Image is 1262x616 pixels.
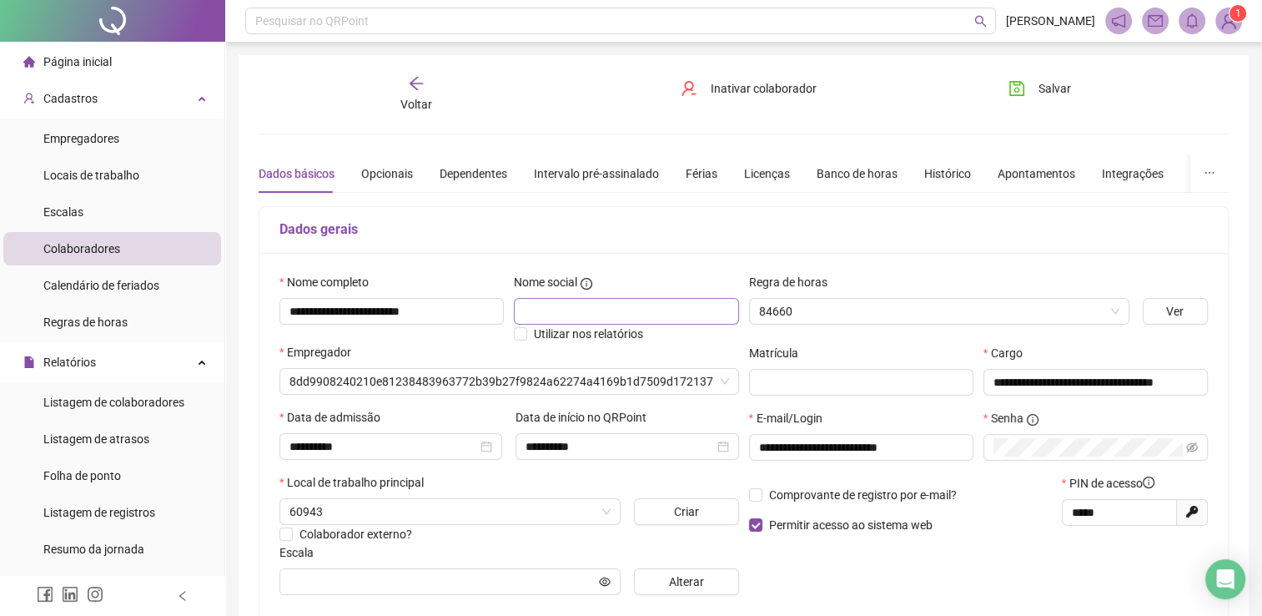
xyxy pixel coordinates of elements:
span: Relatórios [43,356,96,369]
h5: Dados gerais [279,220,1208,240]
span: home [23,56,35,68]
span: Comprovante de registro por e-mail? [769,488,957,502]
span: bell [1184,13,1199,28]
span: Regras de horas [43,316,128,329]
label: Cargo [983,344,1033,362]
span: user-add [23,93,35,104]
label: Data de início no QRPoint [515,408,657,427]
sup: Atualize o seu contato no menu Meus Dados [1229,5,1246,22]
span: eye [599,576,611,588]
div: Open Intercom Messenger [1205,559,1245,599]
span: Listagem de registros [43,506,155,519]
span: Cadastros [43,92,98,105]
span: mail [1148,13,1163,28]
span: Utilizar nos relatórios [534,327,643,341]
span: [PERSON_NAME] [1006,12,1095,30]
span: notification [1111,13,1126,28]
span: info-circle [1027,414,1038,426]
span: Resumo da jornada [43,543,144,556]
span: Permitir acesso ao sistema web [769,518,933,532]
label: E-mail/Login [749,409,833,427]
span: search [974,15,987,28]
label: Matrícula [749,344,809,362]
span: Escalas [43,205,83,219]
span: Listagem de atrasos [43,432,149,446]
span: Listagem de colaboradores [43,396,184,409]
span: Alterar [669,573,704,591]
span: save [1008,80,1025,97]
span: info-circle [581,278,592,290]
label: Local de trabalho principal [279,473,435,492]
div: Dados básicos [259,164,334,183]
button: ellipsis [1190,154,1229,193]
label: Regra de horas [749,273,838,291]
span: left [177,590,189,602]
span: 1 [1235,8,1241,19]
span: Senha [991,409,1023,427]
span: ellipsis [1204,167,1215,179]
img: 92797 [1216,8,1241,33]
button: Salvar [996,75,1084,102]
label: Data de admissão [279,408,391,427]
span: Folha de ponto [43,469,121,482]
label: Nome completo [279,273,380,291]
span: 84660 [759,299,1119,324]
span: Calendário de feriados [43,279,159,292]
label: Escala [279,543,324,562]
span: Locais de trabalho [43,169,139,182]
span: info-circle [1143,477,1154,488]
button: Ver [1143,298,1208,325]
span: Colaborador externo? [299,528,412,541]
div: Licenças [744,164,790,183]
div: Integrações [1102,164,1164,183]
span: Voltar [400,98,432,111]
span: instagram [87,586,103,603]
span: Empregadores [43,132,119,145]
div: Opcionais [361,164,413,183]
span: Nome social [514,273,577,291]
span: user-delete [681,80,697,97]
span: facebook [37,586,53,603]
span: Página inicial [43,55,112,68]
span: Colaboradores [43,242,120,255]
button: Criar [634,498,739,525]
span: linkedin [62,586,78,603]
span: Criar [674,502,699,521]
div: Dependentes [440,164,507,183]
span: file [23,356,35,368]
span: arrow-left [408,75,425,92]
div: Apontamentos [998,164,1075,183]
div: Férias [686,164,717,183]
span: eye-invisible [1186,442,1198,453]
button: Inativar colaborador [668,75,829,102]
div: Intervalo pré-assinalado [534,164,659,183]
div: Histórico [924,164,971,183]
span: Inativar colaborador [711,79,817,98]
span: Ver [1166,302,1184,321]
span: PIN de acesso [1069,474,1154,492]
button: Alterar [634,568,739,595]
span: 60943 [289,499,611,524]
label: Empregador [279,343,362,361]
span: Salvar [1038,79,1071,98]
div: Banco de horas [817,164,897,183]
span: 8dd9908240210e81238483963772b39b27f9824a62274a4169b1d7509d172137 [289,369,729,394]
